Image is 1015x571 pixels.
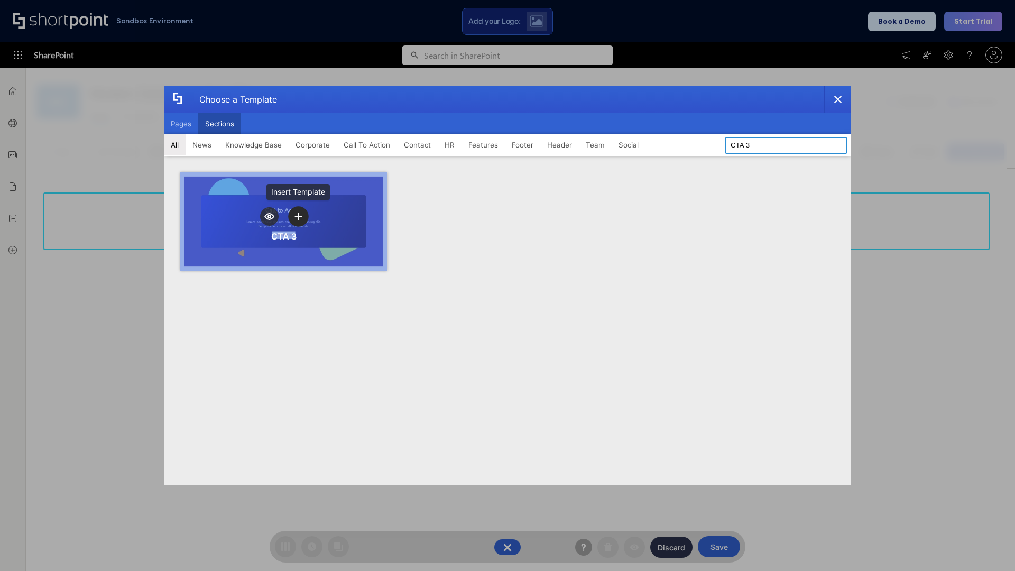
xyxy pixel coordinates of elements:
[191,86,277,113] div: Choose a Template
[271,231,297,242] div: CTA 3
[579,134,612,155] button: Team
[164,113,198,134] button: Pages
[725,137,847,154] input: Search
[218,134,289,155] button: Knowledge Base
[289,134,337,155] button: Corporate
[164,86,851,485] div: template selector
[186,134,218,155] button: News
[962,520,1015,571] iframe: Chat Widget
[438,134,462,155] button: HR
[540,134,579,155] button: Header
[337,134,397,155] button: Call To Action
[612,134,645,155] button: Social
[397,134,438,155] button: Contact
[505,134,540,155] button: Footer
[462,134,505,155] button: Features
[164,134,186,155] button: All
[198,113,241,134] button: Sections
